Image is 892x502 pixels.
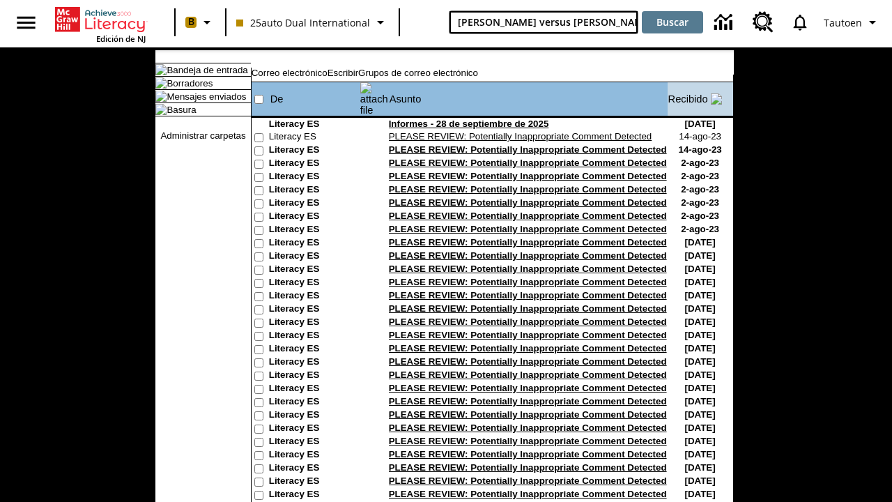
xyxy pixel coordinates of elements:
[269,330,360,343] td: Literacy ES
[818,10,886,35] button: Perfil/Configuración
[685,476,716,486] nobr: [DATE]
[685,237,716,248] nobr: [DATE]
[160,130,245,141] a: Administrar carpetas
[389,303,667,314] a: PLEASE REVIEW: Potentially Inappropriate Comment Detected
[389,224,667,234] a: PLEASE REVIEW: Potentially Inappropriate Comment Detected
[685,396,716,406] nobr: [DATE]
[685,370,716,380] nobr: [DATE]
[269,171,360,184] td: Literacy ES
[269,211,360,224] td: Literacy ES
[269,158,360,171] td: Literacy ES
[389,356,667,367] a: PLEASE REVIEW: Potentially Inappropriate Comment Detected
[155,91,167,102] img: folder_icon.gif
[642,11,703,33] button: Buscar
[269,184,360,197] td: Literacy ES
[269,449,360,462] td: Literacy ES
[685,449,716,459] nobr: [DATE]
[389,211,667,221] a: PLEASE REVIEW: Potentially Inappropriate Comment Detected
[269,489,360,502] td: Literacy ES
[269,356,360,370] td: Literacy ES
[155,104,167,115] img: folder_icon.gif
[180,10,221,35] button: Boost El color de la clase es melocotón. Cambiar el color de la clase.
[668,93,708,105] a: Recibido
[269,290,360,303] td: Literacy ES
[681,184,719,195] nobr: 2-ago-23
[269,197,360,211] td: Literacy ES
[389,396,667,406] a: PLEASE REVIEW: Potentially Inappropriate Comment Detected
[685,409,716,420] nobr: [DATE]
[389,370,667,380] a: PLEASE REVIEW: Potentially Inappropriate Comment Detected
[389,489,667,499] a: PLEASE REVIEW: Potentially Inappropriate Comment Detected
[269,423,360,436] td: Literacy ES
[685,264,716,274] nobr: [DATE]
[389,197,667,208] a: PLEASE REVIEW: Potentially Inappropriate Comment Detected
[167,105,196,115] a: Basura
[389,250,667,261] a: PLEASE REVIEW: Potentially Inappropriate Comment Detected
[389,436,667,446] a: PLEASE REVIEW: Potentially Inappropriate Comment Detected
[711,93,722,105] img: arrow_down.gif
[167,78,213,89] a: Borradores
[681,171,719,181] nobr: 2-ago-23
[269,119,360,131] td: Literacy ES
[155,64,167,75] img: folder_icon_pick.gif
[685,250,716,261] nobr: [DATE]
[167,91,246,102] a: Mensajes enviados
[389,409,667,420] a: PLEASE REVIEW: Potentially Inappropriate Comment Detected
[236,15,370,30] span: 25auto Dual International
[389,171,667,181] a: PLEASE REVIEW: Potentially Inappropriate Comment Detected
[389,343,667,353] a: PLEASE REVIEW: Potentially Inappropriate Comment Detected
[269,343,360,356] td: Literacy ES
[269,476,360,489] td: Literacy ES
[328,68,358,78] a: Escribir
[685,423,716,433] nobr: [DATE]
[167,65,247,75] a: Bandeja de entrada
[188,13,194,31] span: B
[685,383,716,393] nobr: [DATE]
[706,3,744,42] a: Centro de información
[389,184,667,195] a: PLEASE REVIEW: Potentially Inappropriate Comment Detected
[358,68,478,78] a: Grupos de correo electrónico
[360,82,388,116] img: attach file
[389,144,667,155] a: PLEASE REVIEW: Potentially Inappropriate Comment Detected
[269,370,360,383] td: Literacy ES
[270,93,284,105] a: De
[231,10,394,35] button: Clase: 25auto Dual International, Selecciona una clase
[681,197,719,208] nobr: 2-ago-23
[389,383,667,393] a: PLEASE REVIEW: Potentially Inappropriate Comment Detected
[269,396,360,409] td: Literacy ES
[389,330,667,340] a: PLEASE REVIEW: Potentially Inappropriate Comment Detected
[390,93,422,105] a: Asunto
[269,250,360,264] td: Literacy ES
[449,11,638,33] input: Buscar campo
[389,423,667,433] a: PLEASE REVIEW: Potentially Inappropriate Comment Detected
[155,77,167,89] img: folder_icon.gif
[685,330,716,340] nobr: [DATE]
[269,224,360,237] td: Literacy ES
[685,277,716,287] nobr: [DATE]
[681,224,719,234] nobr: 2-ago-23
[269,237,360,250] td: Literacy ES
[269,277,360,290] td: Literacy ES
[389,449,667,459] a: PLEASE REVIEW: Potentially Inappropriate Comment Detected
[269,383,360,396] td: Literacy ES
[678,144,721,155] nobr: 14-ago-23
[685,356,716,367] nobr: [DATE]
[55,4,146,44] div: Portada
[685,436,716,446] nobr: [DATE]
[389,476,667,486] a: PLEASE REVIEW: Potentially Inappropriate Comment Detected
[782,4,818,40] a: Notificaciones
[685,290,716,301] nobr: [DATE]
[389,462,667,473] a: PLEASE REVIEW: Potentially Inappropriate Comment Detected
[685,489,716,499] nobr: [DATE]
[824,15,862,30] span: Tautoen
[96,33,146,44] span: Edición de NJ
[744,3,782,41] a: Centro de recursos, Se abrirá en una pestaña nueva.
[269,144,360,158] td: Literacy ES
[685,462,716,473] nobr: [DATE]
[269,131,360,144] td: Literacy ES
[269,303,360,317] td: Literacy ES
[389,317,667,327] a: PLEASE REVIEW: Potentially Inappropriate Comment Detected
[389,277,667,287] a: PLEASE REVIEW: Potentially Inappropriate Comment Detected
[389,264,667,274] a: PLEASE REVIEW: Potentially Inappropriate Comment Detected
[269,317,360,330] td: Literacy ES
